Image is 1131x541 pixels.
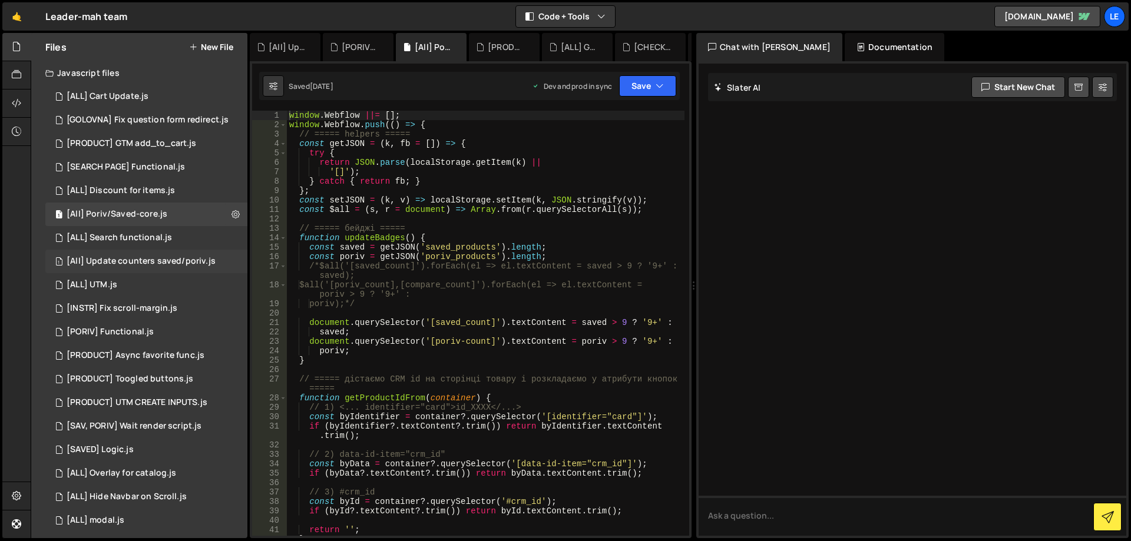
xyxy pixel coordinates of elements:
[252,365,287,374] div: 26
[252,403,287,412] div: 29
[252,516,287,525] div: 40
[67,327,154,337] div: [PORIV] Functional.js
[31,61,247,85] div: Javascript files
[252,318,287,327] div: 21
[67,350,204,361] div: [PRODUCT] Async favorite func.js
[67,468,176,479] div: [ALL] Overlay for catalog.js
[45,485,247,509] div: 16298/44402.js
[45,462,247,485] div: 16298/45111.js
[252,469,287,478] div: 35
[488,41,525,53] div: [PRODUCT] GTM add_to_cart.js
[67,374,193,384] div: [PRODUCT] Toogled buttons.js
[252,233,287,243] div: 14
[45,108,251,132] div: 16298/46371.js
[696,33,842,61] div: Chat with [PERSON_NAME]
[67,162,185,172] div: [SEARCH PAGE] Functional.js
[252,214,287,224] div: 12
[45,179,247,203] div: 16298/45418.js
[252,356,287,365] div: 25
[252,299,287,308] div: 19
[45,344,247,367] div: 16298/45626.js
[252,497,287,506] div: 38
[252,243,287,252] div: 15
[532,81,612,91] div: Dev and prod in sync
[2,2,31,31] a: 🤙
[252,327,287,337] div: 22
[516,6,615,27] button: Code + Tools
[252,374,287,393] div: 27
[67,515,124,526] div: [ALL] modal.js
[45,203,247,226] div: 16298/45501.js
[67,421,201,432] div: [SAV, PORIV] Wait render script.js
[252,120,287,130] div: 2
[971,77,1065,98] button: Start new chat
[269,41,306,53] div: [All] Update counters saved/poriv.js
[252,346,287,356] div: 24
[634,41,672,53] div: [CHECKOUT] GTAG only for checkout.js
[67,185,175,196] div: [ALL] Discount for items.js
[252,130,287,139] div: 3
[252,139,287,148] div: 4
[67,280,117,290] div: [ALL] UTM.js
[252,506,287,516] div: 39
[252,111,287,120] div: 1
[252,205,287,214] div: 11
[252,148,287,158] div: 5
[45,509,247,532] div: 16298/44976.js
[252,308,287,318] div: 20
[45,85,247,108] div: 16298/44467.js
[55,258,62,267] span: 1
[67,397,207,408] div: [PRODUCT] UTM CREATE INPUTS.js
[45,273,247,297] div: 16298/45324.js
[67,303,177,314] div: [INSTR] Fix scroll-margin.js
[252,195,287,205] div: 10
[189,42,233,52] button: New File
[252,525,287,535] div: 41
[252,186,287,195] div: 9
[1104,6,1125,27] a: Le
[45,367,247,391] div: 16298/45504.js
[252,280,287,299] div: 18
[994,6,1100,27] a: [DOMAIN_NAME]
[252,224,287,233] div: 13
[342,41,379,53] div: [PORIV] Functional.js
[55,211,62,220] span: 1
[252,261,287,280] div: 17
[252,440,287,450] div: 32
[45,391,247,414] div: 16298/45326.js
[45,250,247,273] div: 16298/45502.js
[45,438,247,462] div: 16298/45575.js
[45,226,247,250] div: 16298/46290.js
[252,487,287,497] div: 37
[67,91,148,102] div: [ALL] Cart Update.js
[45,41,67,54] h2: Files
[252,252,287,261] div: 16
[252,177,287,186] div: 8
[289,81,333,91] div: Saved
[619,75,676,97] button: Save
[252,393,287,403] div: 28
[252,478,287,487] div: 36
[252,167,287,177] div: 7
[67,256,216,267] div: [All] Update counters saved/poriv.js
[45,9,127,24] div: Leader-mah team
[45,414,247,438] div: 16298/45691.js
[45,297,247,320] div: 16298/46217.js
[67,444,134,455] div: [SAVED] Logic.js
[67,233,172,243] div: [ALL] Search functional.js
[67,492,187,502] div: [ALL] Hide Navbar on Scroll.js
[845,33,944,61] div: Documentation
[45,155,247,179] div: 16298/46356.js
[310,81,333,91] div: [DATE]
[252,412,287,421] div: 30
[252,459,287,469] div: 34
[714,82,761,93] h2: Slater AI
[252,158,287,167] div: 6
[252,421,287,440] div: 31
[45,320,247,344] div: 16298/45506.js
[45,132,247,155] div: 16298/46885.js
[67,209,167,220] div: [All] Poriv/Saved-core.js
[415,41,452,53] div: [All] Poriv/Saved-core.js
[67,115,229,125] div: [GOLOVNA] Fix question form redirect.js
